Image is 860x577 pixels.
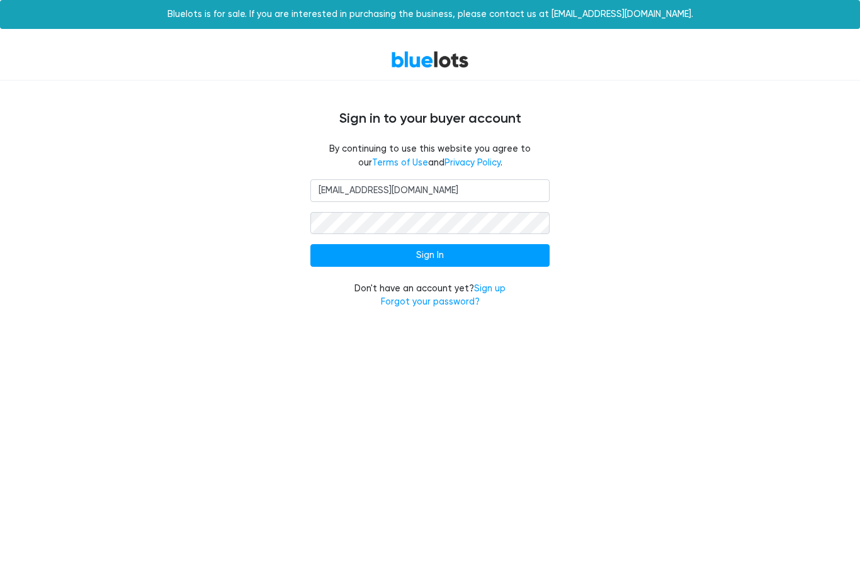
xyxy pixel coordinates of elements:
[381,296,480,307] a: Forgot your password?
[52,111,808,127] h4: Sign in to your buyer account
[310,179,550,202] input: Email
[310,244,550,267] input: Sign In
[310,142,550,169] fieldset: By continuing to use this website you agree to our and .
[372,157,428,168] a: Terms of Use
[310,282,550,309] div: Don't have an account yet?
[391,50,469,69] a: BlueLots
[444,157,501,168] a: Privacy Policy
[474,283,506,294] a: Sign up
